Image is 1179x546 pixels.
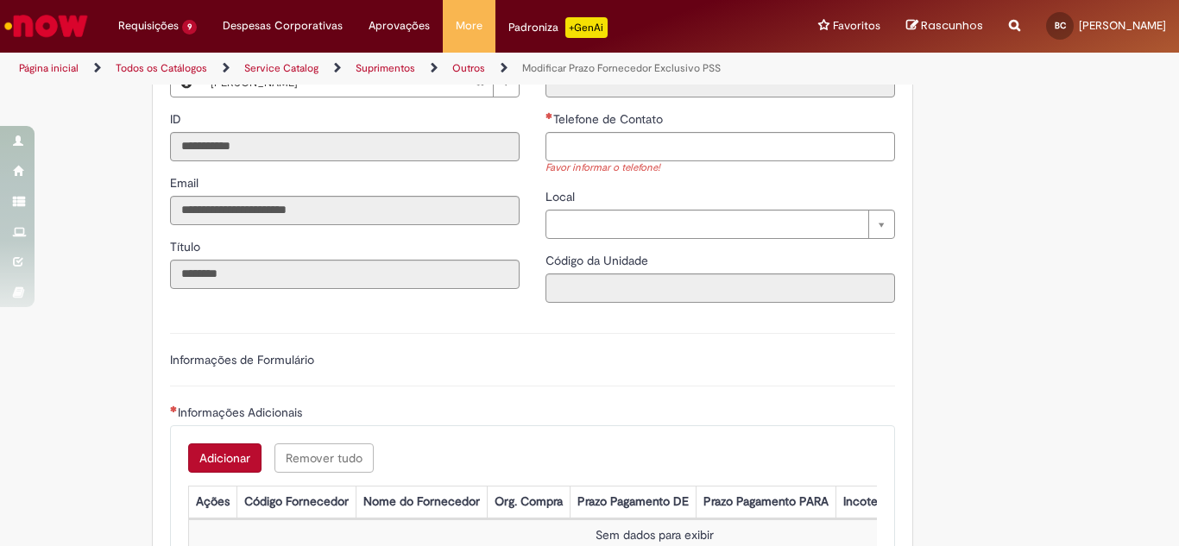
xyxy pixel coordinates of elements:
[356,486,487,518] th: Nome do Fornecedor
[116,61,207,75] a: Todos os Catálogos
[545,189,578,204] span: Local
[545,253,652,268] span: Somente leitura - Código da Unidade
[921,17,983,34] span: Rascunhos
[835,486,905,518] th: Incoterms
[236,486,356,518] th: Código Fornecedor
[2,9,91,43] img: ServiceNow
[522,61,721,75] a: Modificar Prazo Fornecedor Exclusivo PSS
[1079,18,1166,33] span: [PERSON_NAME]
[906,18,983,35] a: Rascunhos
[545,210,895,239] a: Limpar campo Local
[356,61,415,75] a: Suprimentos
[170,260,520,289] input: Título
[244,61,318,75] a: Service Catalog
[170,196,520,225] input: Email
[545,132,895,161] input: Telefone de Contato
[182,20,197,35] span: 9
[170,110,185,128] label: Somente leitura - ID
[170,175,202,191] span: Somente leitura - Email
[19,61,79,75] a: Página inicial
[545,252,652,269] label: Somente leitura - Código da Unidade
[696,486,835,518] th: Prazo Pagamento PARA
[487,486,570,518] th: Org. Compra
[170,174,202,191] label: Somente leitura - Email
[369,17,430,35] span: Aprovações
[833,17,880,35] span: Favoritos
[545,161,895,176] div: Favor informar o telefone!
[170,405,178,412] span: Necessários
[188,443,262,473] button: Add a row for Informações Adicionais
[565,17,608,38] p: +GenAi
[170,111,185,127] span: Somente leitura - ID
[545,112,553,119] span: Necessários
[570,486,696,518] th: Prazo Pagamento DE
[170,352,314,367] label: Informações de Formulário
[170,238,204,255] label: Somente leitura - Título
[118,17,179,35] span: Requisições
[1055,20,1066,31] span: BC
[456,17,482,35] span: More
[223,17,343,35] span: Despesas Corporativas
[170,132,520,161] input: ID
[508,17,608,38] div: Padroniza
[13,53,773,85] ul: Trilhas de página
[188,486,236,518] th: Ações
[452,61,485,75] a: Outros
[545,273,895,303] input: Código da Unidade
[553,111,666,127] span: Telefone de Contato
[178,405,306,420] span: Informações Adicionais
[170,239,204,254] span: Somente leitura - Título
